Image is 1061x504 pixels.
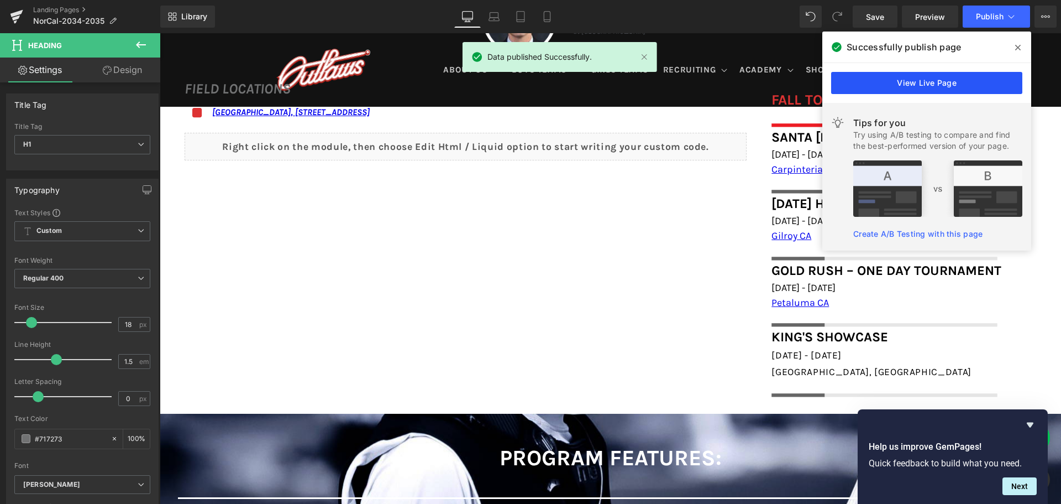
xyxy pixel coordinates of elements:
i: [PERSON_NAME] [23,480,80,490]
a: Desktop [454,6,481,28]
button: Next question [1002,477,1037,495]
span: px [139,395,149,402]
button: More [1034,6,1057,28]
font: PROGRAM FEATURES: [340,412,562,438]
span: em [139,358,149,365]
a: Design [82,58,162,82]
a: Laptop [481,6,507,28]
span: Successfully publish page [847,40,961,54]
div: Font Size [14,304,150,311]
span: [DATE] - [DATE] [612,316,681,328]
a: [GEOGRAPHIC_DATA], [STREET_ADDRESS] [52,74,210,84]
i: FIELD LOCATIONS [25,47,131,64]
p: Quick feedback to build what you need. [869,458,1037,469]
font: FALL TOURNAMENTS [612,58,750,75]
div: Line Height [14,341,150,349]
b: H1 [23,140,31,148]
div: Typography [14,179,60,195]
div: Tips for you [853,116,1022,129]
div: Text Color [14,415,150,423]
a: Gilroy CA [612,196,652,209]
div: Title Tag [14,123,150,131]
span: [DATE] - [DATE] [612,115,676,127]
span: Heading [28,41,62,50]
b: Custom [36,226,62,236]
a: Preview [902,6,958,28]
b: Regular 400 [23,274,64,282]
button: Hide survey [1023,418,1037,432]
img: light.svg [831,116,844,129]
span: [DATE] - [DATE] [612,248,676,261]
span: px [139,321,149,328]
span: Save [866,11,884,23]
div: Font Weight [14,257,150,264]
a: Mobile [534,6,560,28]
span: Preview [915,11,945,23]
a: Tablet [507,6,534,28]
button: Publish [963,6,1030,28]
div: Title Tag [14,94,47,110]
a: Petaluma CA [612,263,669,276]
img: tip.png [853,160,1022,217]
span: [GEOGRAPHIC_DATA], [GEOGRAPHIC_DATA] [612,333,812,344]
div: Letter Spacing [14,378,150,386]
font: GOLD RUSH – ONE DAY TOURNAMENT [612,230,842,245]
input: Color [35,433,106,445]
span: NorCal-2034-2035 [33,17,104,25]
span: Library [181,12,207,22]
a: Create A/B Testing with this page [853,229,983,238]
div: % [123,429,150,449]
a: New Library [160,6,215,28]
span: Publish [976,12,1004,21]
span: Data published Successfully. [487,51,592,63]
div: Text Styles [14,208,150,217]
h2: Help us improve GemPages! [869,440,1037,454]
button: Undo [800,6,822,28]
a: Landing Pages [33,6,160,14]
span: [DATE] - [DATE] [612,181,676,194]
span: King's Showcase [612,296,728,311]
a: Carpinteria, [GEOGRAPHIC_DATA] [612,130,760,142]
div: Font [14,462,150,470]
div: Help us improve GemPages! [869,418,1037,495]
a: View Live Page [831,72,1022,94]
button: Redo [826,6,848,28]
div: Try using A/B testing to compare and find the best-performed version of your page. [853,129,1022,152]
span: Santa [PERSON_NAME] Fall Brawl [612,96,841,112]
font: [DATE] Hackfest [612,163,721,178]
